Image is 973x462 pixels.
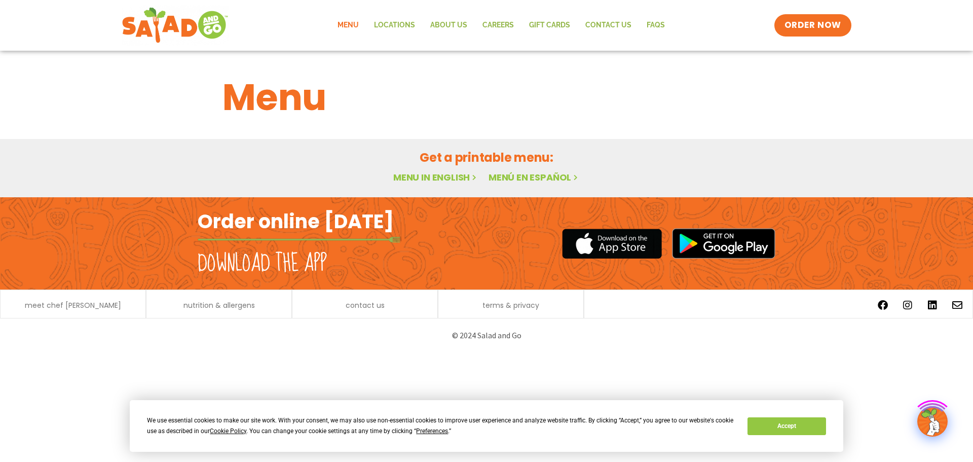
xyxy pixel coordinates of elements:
a: meet chef [PERSON_NAME] [25,302,121,309]
div: We use essential cookies to make our site work. With your consent, we may also use non-essential ... [147,415,735,437]
h2: Get a printable menu: [222,149,751,166]
button: Accept [747,417,826,435]
a: GIFT CARDS [521,14,578,37]
a: ORDER NOW [774,14,851,37]
a: nutrition & allergens [183,302,255,309]
p: © 2024 Salad and Go [203,329,770,342]
h1: Menu [222,70,751,125]
a: About Us [423,14,475,37]
span: Cookie Policy [210,428,246,435]
a: Contact Us [578,14,639,37]
span: ORDER NOW [784,19,841,31]
a: FAQs [639,14,672,37]
img: fork [198,237,400,242]
span: Preferences [416,428,448,435]
a: terms & privacy [482,302,539,309]
nav: Menu [330,14,672,37]
a: Menu in English [393,171,478,184]
img: google_play [672,228,775,259]
a: Menú en español [489,171,580,184]
a: Menu [330,14,366,37]
h2: Download the app [198,250,327,278]
h2: Order online [DATE] [198,209,394,234]
a: contact us [346,302,385,309]
img: appstore [562,227,662,260]
div: Cookie Consent Prompt [130,400,843,452]
a: Locations [366,14,423,37]
a: Careers [475,14,521,37]
img: new-SAG-logo-768×292 [122,5,229,46]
